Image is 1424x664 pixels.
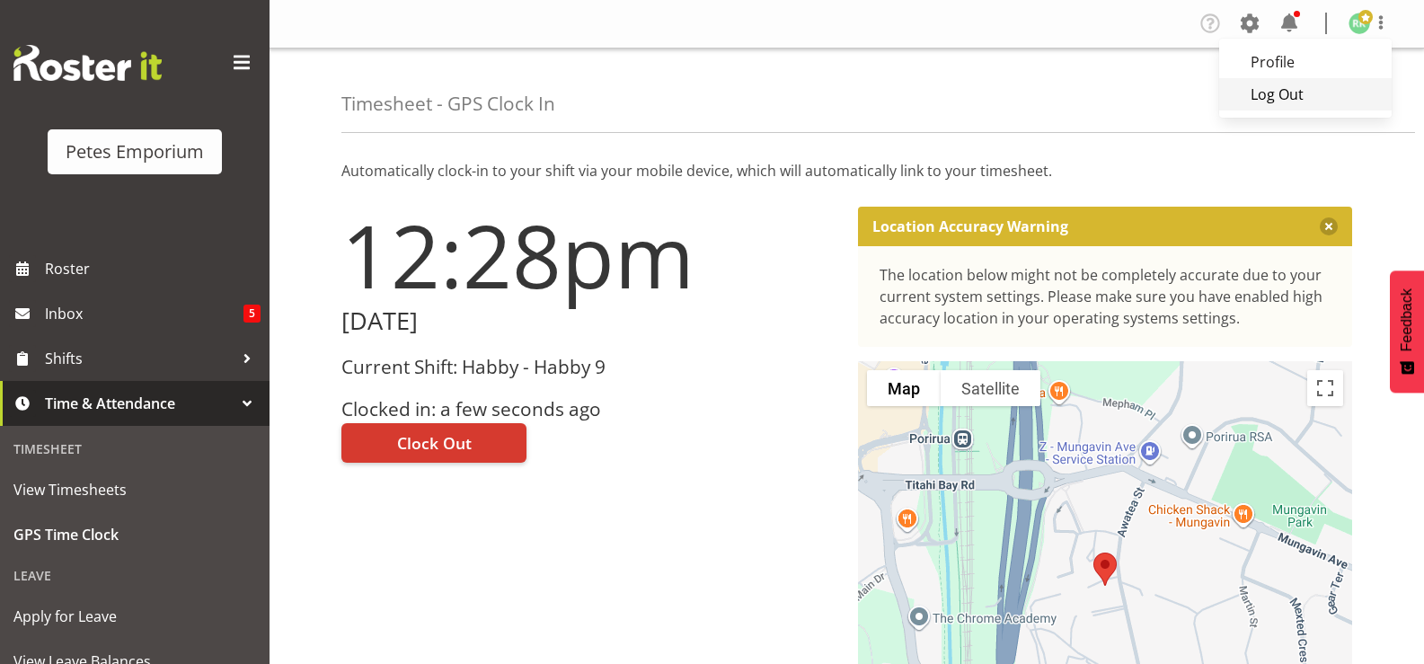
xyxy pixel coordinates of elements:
span: 5 [243,305,261,323]
span: Roster [45,255,261,282]
button: Toggle fullscreen view [1307,370,1343,406]
div: Petes Emporium [66,138,204,165]
button: Close message [1320,217,1338,235]
div: Leave [4,557,265,594]
button: Show satellite imagery [941,370,1040,406]
a: Profile [1219,46,1392,78]
h1: 12:28pm [341,207,836,304]
h3: Current Shift: Habby - Habby 9 [341,357,836,377]
span: Clock Out [397,431,472,455]
img: ruth-robertson-taylor722.jpg [1349,13,1370,34]
img: Rosterit website logo [13,45,162,81]
a: Log Out [1219,78,1392,111]
div: Timesheet [4,430,265,467]
h4: Timesheet - GPS Clock In [341,93,555,114]
h2: [DATE] [341,307,836,335]
span: Apply for Leave [13,603,256,630]
a: Apply for Leave [4,594,265,639]
span: Inbox [45,300,243,327]
p: Location Accuracy Warning [872,217,1068,235]
div: The location below might not be completely accurate due to your current system settings. Please m... [880,264,1331,329]
a: View Timesheets [4,467,265,512]
a: GPS Time Clock [4,512,265,557]
span: Time & Attendance [45,390,234,417]
p: Automatically clock-in to your shift via your mobile device, which will automatically link to you... [341,160,1352,181]
h3: Clocked in: a few seconds ago [341,399,836,420]
span: Feedback [1399,288,1415,351]
span: GPS Time Clock [13,521,256,548]
span: Shifts [45,345,234,372]
button: Feedback - Show survey [1390,270,1424,393]
span: View Timesheets [13,476,256,503]
button: Clock Out [341,423,526,463]
button: Show street map [867,370,941,406]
